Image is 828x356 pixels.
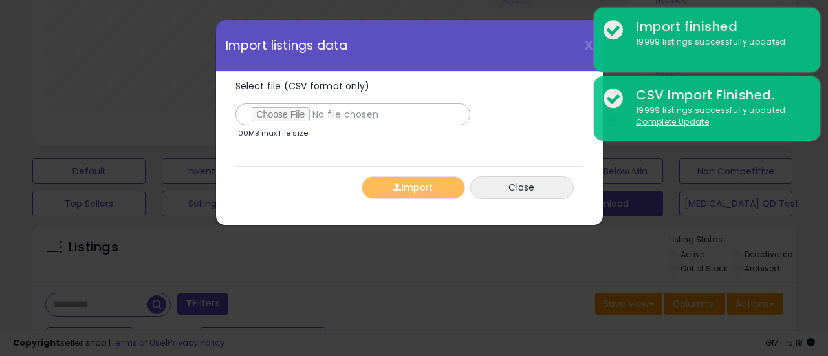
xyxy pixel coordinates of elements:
[226,39,348,52] span: Import listings data
[235,79,370,92] span: Select file (CSV format only)
[626,105,811,129] div: 19999 listings successfully updated.
[636,116,709,127] u: Complete Update
[626,17,811,36] div: Import finished
[470,176,574,199] button: Close
[626,86,811,105] div: CSV Import Finished.
[584,36,593,54] span: X
[626,36,811,48] div: 19999 listings successfully updated.
[362,176,465,199] button: Import
[235,130,309,137] p: 100MB max file size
